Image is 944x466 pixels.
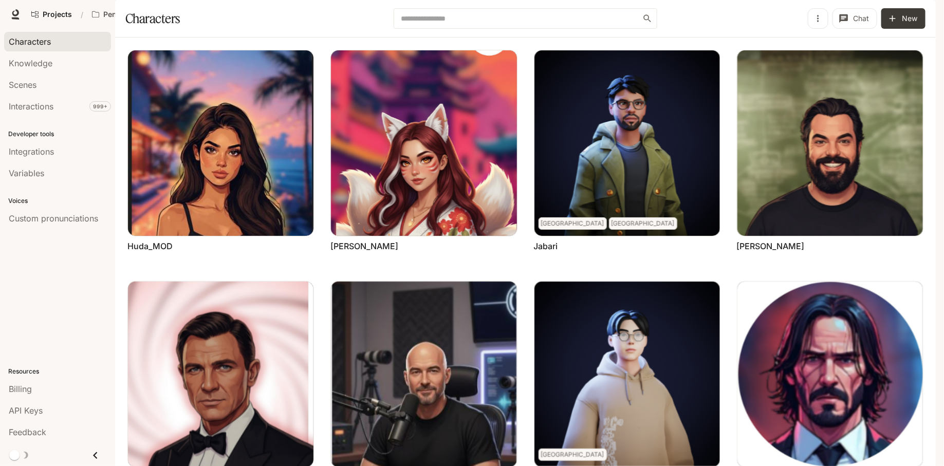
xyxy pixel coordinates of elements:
button: Chat [832,8,877,29]
img: Inari Kitsune [331,50,516,236]
div: / [77,9,87,20]
a: Go to projects [27,4,77,25]
img: Jack Black [737,50,923,236]
img: Huda_MOD [128,50,313,236]
button: Open workspace menu [87,4,177,25]
a: [PERSON_NAME] [737,240,805,252]
a: Huda_MOD [127,240,173,252]
a: [PERSON_NAME] [330,240,398,252]
p: Pen Pals [Production] [103,10,161,19]
span: Projects [43,10,72,19]
a: Jabari [534,240,558,252]
button: New [881,8,926,29]
img: Jabari [534,50,720,236]
h1: Characters [125,8,180,29]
